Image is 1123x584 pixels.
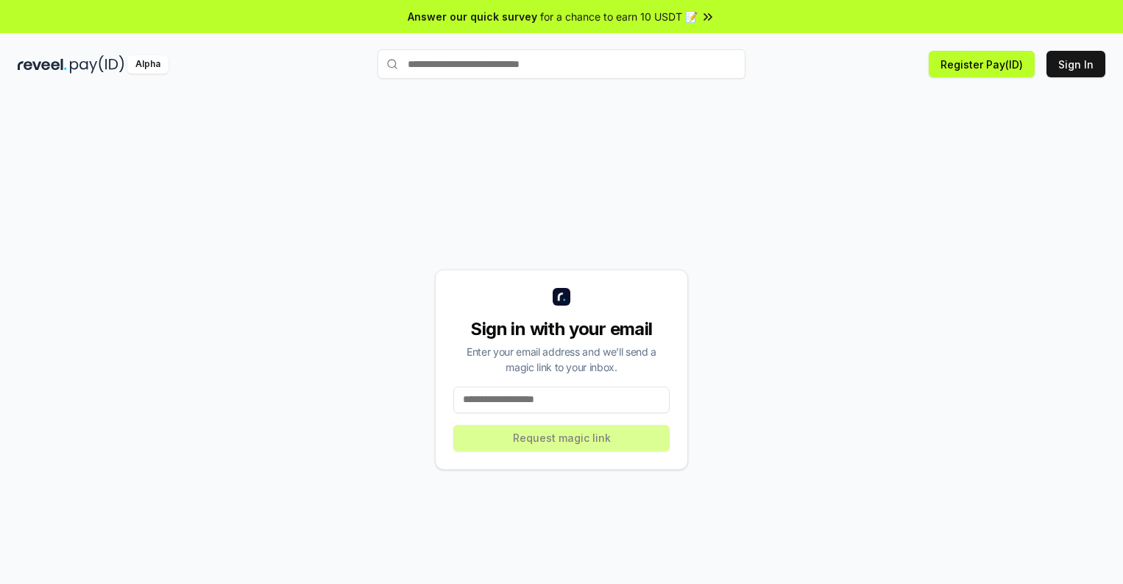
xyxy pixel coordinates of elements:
span: Answer our quick survey [408,9,537,24]
img: reveel_dark [18,55,67,74]
button: Register Pay(ID) [929,51,1035,77]
div: Enter your email address and we’ll send a magic link to your inbox. [453,344,670,375]
img: logo_small [553,288,570,306]
button: Sign In [1046,51,1105,77]
div: Alpha [127,55,169,74]
div: Sign in with your email [453,317,670,341]
img: pay_id [70,55,124,74]
span: for a chance to earn 10 USDT 📝 [540,9,698,24]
